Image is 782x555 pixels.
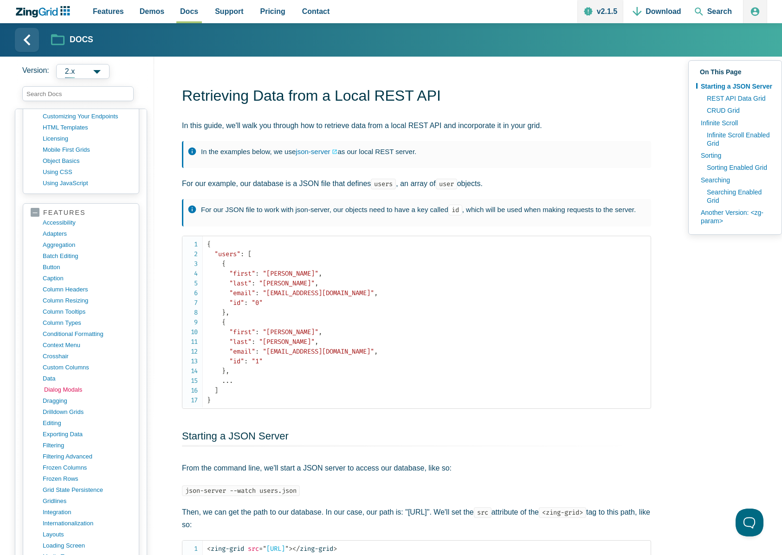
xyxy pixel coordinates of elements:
code: json-server --watch users.json [182,485,300,496]
span: </ [292,545,300,553]
a: using JavaScript [43,178,131,189]
a: frozen rows [43,473,131,484]
span: [URL] [259,545,289,553]
a: exporting data [43,429,131,440]
a: context menu [43,340,131,351]
span: "first" [229,270,255,277]
a: Searching Enabled Grid [702,186,774,207]
span: } [222,309,226,316]
span: , [374,289,378,297]
a: Searching [696,174,774,186]
a: crosshair [43,351,131,362]
a: HTML templates [43,122,131,133]
a: drilldown grids [43,407,131,418]
span: "[EMAIL_ADDRESS][DOMAIN_NAME]" [263,348,374,355]
span: : [244,299,248,307]
span: "id" [229,299,244,307]
input: search input [22,86,134,101]
a: Sorting Enabled Grid [702,161,774,174]
span: : [240,250,244,258]
span: "[PERSON_NAME]" [259,338,315,346]
span: Contact [302,5,330,18]
a: grid state persistence [43,484,131,496]
span: "[EMAIL_ADDRESS][DOMAIN_NAME]" [263,289,374,297]
p: For our example, our database is a JSON file that defines , an array of objects. [182,177,651,190]
a: loading screen [43,540,131,551]
p: In the examples below, we use as our local REST server. [201,146,642,158]
a: Infinite Scroll Enabled Grid [702,129,774,149]
span: { [222,318,226,326]
span: : [255,270,259,277]
a: using CSS [43,167,131,178]
span: } [207,396,211,404]
a: mobile first grids [43,144,131,155]
a: customizing your endpoints [43,111,131,122]
span: , [374,348,378,355]
a: aggregation [43,239,131,251]
a: adapters [43,228,131,239]
span: zing-grid [292,545,333,553]
code: src [474,507,491,518]
span: : [244,357,248,365]
a: button [43,262,131,273]
a: licensing [43,133,131,144]
a: frozen columns [43,462,131,473]
a: filtering advanced [43,451,131,462]
a: caption [43,273,131,284]
a: Starting a JSON Server [696,80,774,92]
label: Versions [22,64,147,79]
a: object basics [43,155,131,167]
span: , [315,279,318,287]
span: "email" [229,348,255,355]
span: " [263,545,266,553]
span: Pricing [260,5,285,18]
span: Version: [22,64,49,79]
span: " [285,545,289,553]
a: column tooltips [43,306,131,317]
span: "users" [214,250,240,258]
a: Starting a JSON Server [182,430,289,442]
span: ... [222,377,233,385]
span: = [259,545,263,553]
span: : [252,338,255,346]
a: column headers [43,284,131,295]
a: REST API Data Grid [702,92,774,104]
a: dialog modals [44,384,133,395]
code: user [436,179,457,189]
a: Docs [51,32,93,48]
span: , [226,367,229,375]
span: { [207,240,211,248]
h1: Retrieving Data from a Local REST API [182,86,651,107]
span: "first" [229,328,255,336]
p: From the command line, we'll start a JSON server to access our database, like so: [182,462,651,474]
span: "[PERSON_NAME]" [263,270,318,277]
span: , [226,309,229,316]
a: features [31,208,131,217]
span: > [333,545,337,553]
span: "last" [229,279,252,287]
span: src [248,545,259,553]
span: , [318,328,322,336]
a: internationalization [43,518,131,529]
a: gridlines [43,496,131,507]
a: Another Version: <zg-param> [696,207,774,227]
code: id [448,205,462,215]
span: : [252,279,255,287]
span: Features [93,5,124,18]
a: filtering [43,440,131,451]
span: : [255,289,259,297]
p: Then, we can get the path to our database. In our case, our path is: "[URL]". We'll set the attri... [182,506,651,531]
span: , [318,270,322,277]
span: > [289,545,292,553]
span: : [255,348,259,355]
strong: Docs [70,36,93,44]
span: "1" [252,357,263,365]
a: Infinite Scroll [696,117,774,129]
span: "email" [229,289,255,297]
span: Demos [140,5,164,18]
a: data [43,373,131,384]
a: ZingChart Logo. Click to return to the homepage [15,6,75,18]
a: CRUD Grid [702,104,774,116]
span: zing-grid [207,545,244,553]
